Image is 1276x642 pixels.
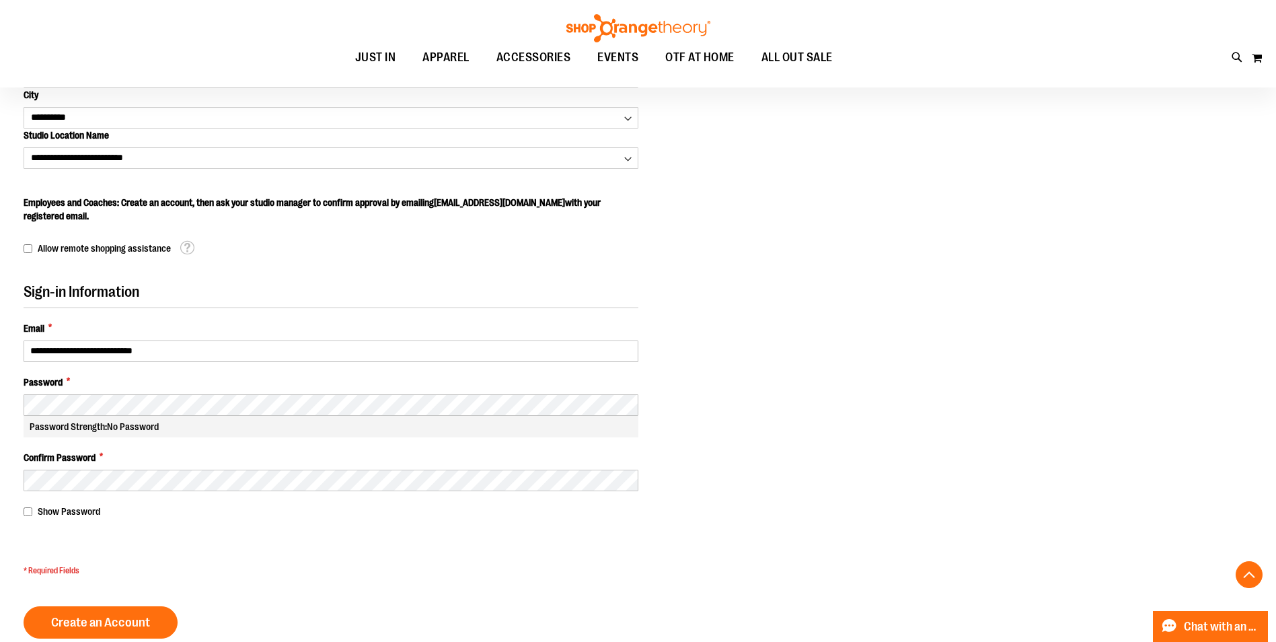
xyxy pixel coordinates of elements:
span: Create an Account [51,615,150,630]
span: Sign-in Information [24,283,139,300]
span: ACCESSORIES [496,42,571,73]
span: OTF AT HOME [665,42,735,73]
span: Show Password [38,506,100,517]
span: EVENTS [597,42,638,73]
button: Chat with an Expert [1153,611,1269,642]
span: JUST IN [355,42,396,73]
span: City [24,90,38,100]
span: Studio Location Name [24,130,109,141]
span: ALL OUT SALE [761,42,833,73]
button: Create an Account [24,606,178,639]
span: No Password [107,421,159,432]
span: Chat with an Expert [1184,620,1260,633]
img: Shop Orangetheory [564,14,712,42]
span: Employees and Coaches: Create an account, then ask your studio manager to confirm approval by ema... [24,197,601,221]
button: Back To Top [1236,561,1263,588]
div: Password Strength: [24,416,638,437]
span: Email [24,322,44,335]
span: Password [24,376,63,389]
span: APPAREL [422,42,470,73]
span: Confirm Password [24,451,96,464]
span: * Required Fields [24,565,638,577]
span: Allow remote shopping assistance [38,243,171,254]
